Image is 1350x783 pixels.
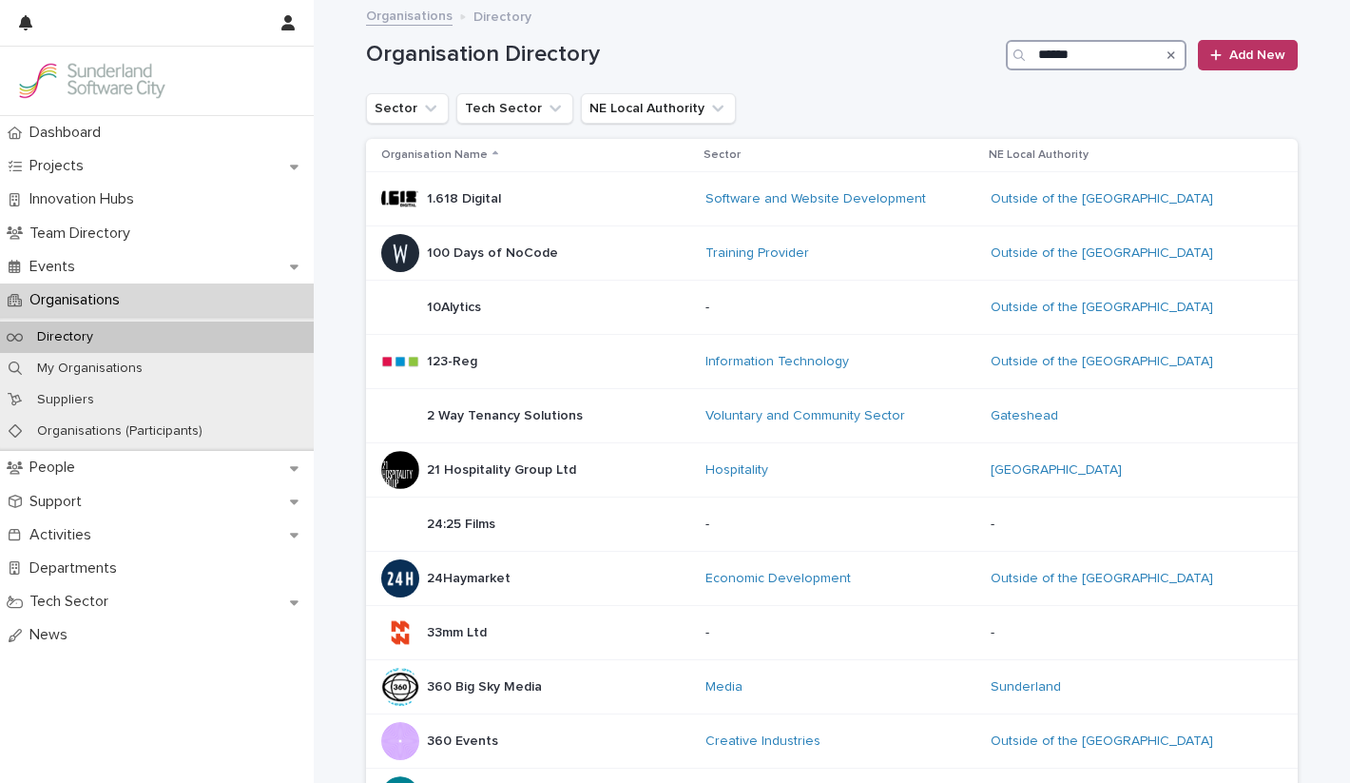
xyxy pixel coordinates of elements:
p: 2 Way Tenancy Solutions [427,404,587,424]
p: My Organisations [22,361,158,377]
tr: 360 Big Sky Media360 Big Sky Media Media Sunderland [366,660,1298,714]
tr: 1.618 Digital1.618 Digital Software and Website Development Outside of the [GEOGRAPHIC_DATA] [366,172,1298,226]
a: Outside of the [GEOGRAPHIC_DATA] [991,245,1213,262]
p: Team Directory [22,225,145,243]
p: Organisations [22,291,135,309]
p: 21 Hospitality Group Ltd [427,459,580,479]
a: Outside of the [GEOGRAPHIC_DATA] [991,734,1213,750]
a: Outside of the [GEOGRAPHIC_DATA] [991,300,1213,316]
p: Support [22,493,97,511]
p: Departments [22,559,132,577]
p: Events [22,258,90,276]
p: 24:25 Films [427,513,499,533]
a: Creative Industries [705,734,820,750]
a: [GEOGRAPHIC_DATA] [991,462,1122,479]
p: - [705,625,975,641]
a: Sunderland [991,679,1061,695]
p: Innovation Hubs [22,190,149,208]
p: 10Alytics [427,296,485,316]
button: NE Local Authority [581,93,736,124]
p: 360 Events [427,730,502,750]
a: Software and Website Development [705,191,926,207]
a: Information Technology [705,354,849,370]
a: Hospitality [705,462,768,479]
p: Dashboard [22,124,116,142]
p: 360 Big Sky Media [427,675,546,695]
input: Search [1006,40,1186,70]
button: Sector [366,93,449,124]
a: Outside of the [GEOGRAPHIC_DATA] [991,191,1213,207]
img: Kay6KQejSz2FjblR6DWv [15,62,167,100]
p: Tech Sector [22,593,124,611]
p: 123-Reg [427,350,481,370]
p: Projects [22,157,99,175]
p: 24Haymarket [427,567,514,587]
tr: 24:25 Films24:25 Films -- [366,498,1298,552]
p: 1.618 Digital [427,187,505,207]
tr: 360 Events360 Events Creative Industries Outside of the [GEOGRAPHIC_DATA] [366,714,1298,769]
p: 100 Days of NoCode [427,242,562,262]
a: Gateshead [991,408,1058,424]
p: Organisations (Participants) [22,423,218,440]
tr: 33mm Ltd33mm Ltd -- [366,606,1298,660]
p: Directory [22,329,108,345]
h1: Organisation Directory [366,41,998,69]
tr: 10Alytics10Alytics -Outside of the [GEOGRAPHIC_DATA] [366,281,1298,335]
p: NE Local Authority [989,145,1089,166]
p: Organisation Name [381,145,488,166]
a: Voluntary and Community Sector [705,408,905,424]
a: Add New [1198,40,1298,70]
p: - [705,300,975,316]
tr: 123-Reg123-Reg Information Technology Outside of the [GEOGRAPHIC_DATA] [366,335,1298,389]
p: Sector [704,145,741,166]
p: - [705,517,975,533]
tr: 21 Hospitality Group Ltd21 Hospitality Group Ltd Hospitality [GEOGRAPHIC_DATA] [366,443,1298,498]
a: Economic Development [705,571,851,587]
p: - [991,625,1267,641]
p: Activities [22,526,106,544]
p: Directory [473,5,531,26]
p: 33mm Ltd [427,621,491,641]
a: Media [705,679,742,695]
tr: 24Haymarket24Haymarket Economic Development Outside of the [GEOGRAPHIC_DATA] [366,552,1298,606]
p: News [22,626,83,644]
span: Add New [1229,49,1285,62]
a: Training Provider [705,245,809,262]
p: - [991,517,1267,533]
p: Suppliers [22,392,109,408]
p: People [22,459,90,477]
tr: 2 Way Tenancy Solutions2 Way Tenancy Solutions Voluntary and Community Sector Gateshead [366,389,1298,443]
a: Outside of the [GEOGRAPHIC_DATA] [991,571,1213,587]
a: Outside of the [GEOGRAPHIC_DATA] [991,354,1213,370]
a: Organisations [366,4,453,26]
button: Tech Sector [456,93,573,124]
tr: 100 Days of NoCode100 Days of NoCode Training Provider Outside of the [GEOGRAPHIC_DATA] [366,226,1298,281]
